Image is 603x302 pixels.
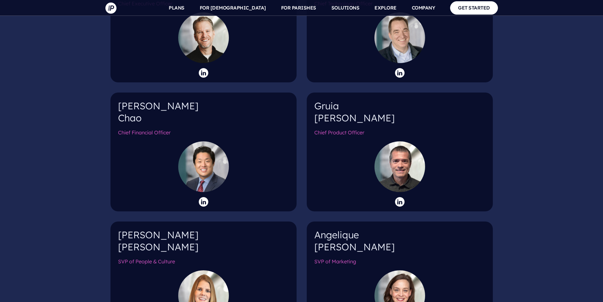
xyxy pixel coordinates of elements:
h6: SVP of Marketing [314,258,485,270]
h6: Chief Product Officer [314,129,485,141]
h4: [PERSON_NAME] Chao [118,100,289,129]
h4: Gruia [PERSON_NAME] [314,100,485,129]
h6: SVP of People & Culture [118,258,289,270]
h4: [PERSON_NAME] [PERSON_NAME] [118,229,289,258]
h6: Chief Financial Officer [118,129,289,141]
a: GET STARTED [450,1,498,14]
h4: Angelique [PERSON_NAME] [314,229,485,258]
